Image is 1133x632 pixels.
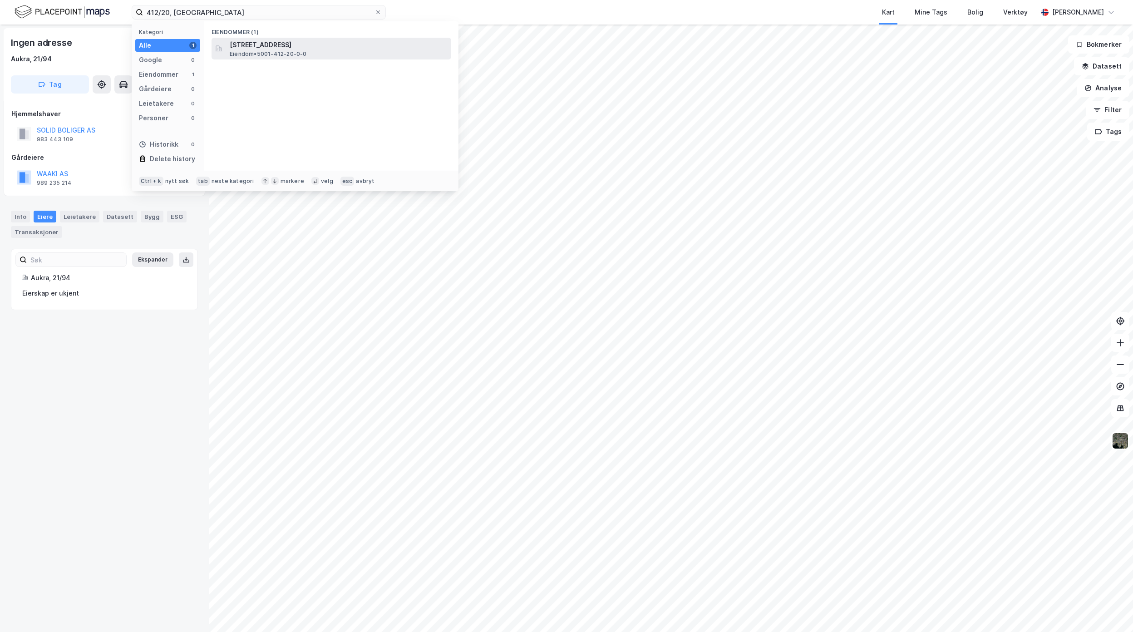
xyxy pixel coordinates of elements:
div: Kategori [139,29,200,35]
div: Eierskap er ukjent [22,288,187,299]
div: Bygg [141,211,163,222]
div: Verktøy [1003,7,1028,18]
div: Leietakere [139,98,174,109]
div: Eiendommer (1) [204,21,458,38]
button: Tags [1087,123,1129,141]
div: Info [11,211,30,222]
div: ESG [167,211,187,222]
div: Ingen adresse [11,35,74,50]
div: 983 443 109 [37,136,73,143]
div: Kart [882,7,895,18]
input: Søk [27,253,126,267]
div: Bolig [967,7,983,18]
div: 0 [189,100,197,107]
div: nytt søk [165,178,189,185]
div: Alle [139,40,151,51]
button: Tag [11,75,89,94]
div: markere [281,178,304,185]
div: Historikk [139,139,178,150]
div: 0 [189,141,197,148]
div: Mine Tags [915,7,947,18]
div: 0 [189,85,197,93]
div: Google [139,54,162,65]
div: 0 [189,114,197,122]
div: velg [321,178,333,185]
iframe: Chat Widget [1088,588,1133,632]
div: Ctrl + k [139,177,163,186]
div: avbryt [356,178,374,185]
div: Eiere [34,211,56,222]
button: Filter [1086,101,1129,119]
div: Personer [139,113,168,123]
div: [PERSON_NAME] [1052,7,1104,18]
div: Datasett [103,211,137,222]
div: Aukra, 21/94 [31,272,187,283]
div: tab [196,177,210,186]
div: Leietakere [60,211,99,222]
div: Hjemmelshaver [11,109,197,119]
img: 9k= [1112,432,1129,449]
div: 1 [189,71,197,78]
button: Datasett [1074,57,1129,75]
div: Kontrollprogram for chat [1088,588,1133,632]
div: Transaksjoner [11,226,62,238]
button: Analyse [1077,79,1129,97]
div: Gårdeiere [11,152,197,163]
div: 989 235 214 [37,179,72,187]
div: 0 [189,56,197,64]
div: 1 [189,42,197,49]
button: Bokmerker [1068,35,1129,54]
img: logo.f888ab2527a4732fd821a326f86c7f29.svg [15,4,110,20]
input: Søk på adresse, matrikkel, gårdeiere, leietakere eller personer [143,5,374,19]
div: Eiendommer [139,69,178,80]
div: Gårdeiere [139,84,172,94]
div: esc [340,177,355,186]
div: Aukra, 21/94 [11,54,52,64]
div: neste kategori [212,178,254,185]
span: [STREET_ADDRESS] [230,39,448,50]
span: Eiendom • 5001-412-20-0-0 [230,50,307,58]
button: Ekspander [132,252,173,267]
div: Delete history [150,153,195,164]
